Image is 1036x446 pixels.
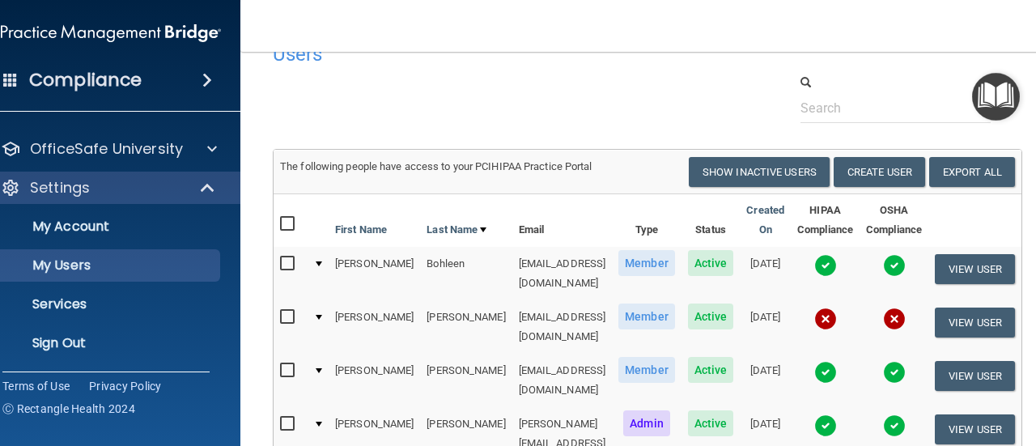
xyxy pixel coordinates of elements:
button: View User [935,254,1015,284]
td: [EMAIL_ADDRESS][DOMAIN_NAME] [512,300,613,354]
button: View User [935,414,1015,444]
span: Active [688,304,734,329]
button: View User [935,361,1015,391]
img: tick.e7d51cea.svg [883,254,906,277]
td: [PERSON_NAME] [420,300,512,354]
span: The following people have access to your PCIHIPAA Practice Portal [280,160,592,172]
a: Settings [1,178,216,198]
td: [EMAIL_ADDRESS][DOMAIN_NAME] [512,247,613,300]
a: Privacy Policy [89,378,162,394]
img: tick.e7d51cea.svg [814,414,837,437]
td: [PERSON_NAME] [329,247,420,300]
th: HIPAA Compliance [791,194,860,247]
td: [PERSON_NAME] [329,300,420,354]
button: Create User [834,157,925,187]
td: [PERSON_NAME] [329,354,420,407]
td: [PERSON_NAME] [420,354,512,407]
td: Bohleen [420,247,512,300]
th: Email [512,194,613,247]
span: Member [618,357,675,383]
th: Type [612,194,681,247]
span: Admin [623,410,670,436]
span: Ⓒ Rectangle Health 2024 [2,401,135,417]
a: Created On [746,201,784,240]
td: [EMAIL_ADDRESS][DOMAIN_NAME] [512,354,613,407]
img: tick.e7d51cea.svg [814,361,837,384]
h4: Compliance [29,69,142,91]
th: Status [681,194,741,247]
button: Open Resource Center [972,73,1020,121]
img: PMB logo [1,17,221,49]
a: Last Name [427,220,486,240]
p: OfficeSafe University [30,139,183,159]
img: tick.e7d51cea.svg [883,361,906,384]
span: Member [618,304,675,329]
th: OSHA Compliance [860,194,928,247]
img: tick.e7d51cea.svg [814,254,837,277]
td: [DATE] [740,354,791,407]
a: Terms of Use [2,378,70,394]
span: Active [688,250,734,276]
a: OfficeSafe University [1,139,217,159]
img: cross.ca9f0e7f.svg [814,308,837,330]
img: cross.ca9f0e7f.svg [883,308,906,330]
span: Active [688,410,734,436]
span: Member [618,250,675,276]
td: [DATE] [740,247,791,300]
span: Active [688,357,734,383]
p: Settings [30,178,90,198]
td: [DATE] [740,300,791,354]
input: Search [800,93,991,123]
button: Show Inactive Users [689,157,830,187]
a: Export All [929,157,1015,187]
button: View User [935,308,1015,338]
img: tick.e7d51cea.svg [883,414,906,437]
h4: Users [273,44,700,65]
a: First Name [335,220,387,240]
